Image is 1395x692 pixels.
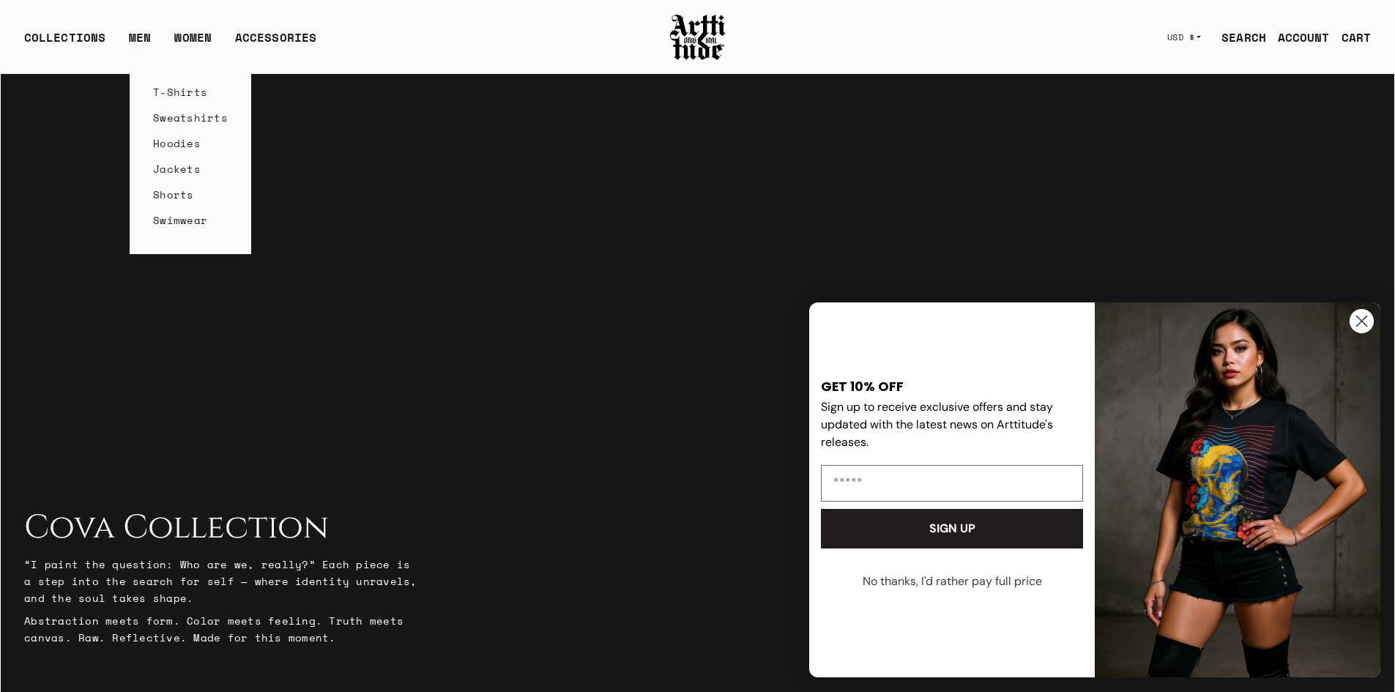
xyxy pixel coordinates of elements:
a: MEN [129,29,151,58]
div: FLYOUT Form [795,288,1395,692]
span: Sign up to receive exclusive offers and stay updated with the latest news on Arttitude's releases. [821,399,1053,450]
button: USD $ [1158,21,1210,53]
h2: Cova Collection [24,509,420,547]
ul: Main navigation [12,29,328,58]
span: GET 10% OFF [821,377,904,395]
a: T-Shirts [153,79,228,105]
img: 88b40c6e-4fbe-451e-b692-af676383430e.jpeg [1095,302,1380,677]
a: ACCOUNT [1266,23,1330,52]
div: COLLECTIONS [24,29,105,58]
button: SIGN UP [821,509,1083,548]
a: Hoodies [153,130,228,156]
p: “I paint the question: Who are we, really?” Each piece is a step into the search for self — where... [24,556,420,606]
button: Close dialog [1349,308,1374,334]
div: ACCESSORIES [235,29,316,58]
span: USD $ [1167,31,1195,43]
a: Open cart [1330,23,1371,52]
a: WOMEN [174,29,212,58]
a: Sweatshirts [153,105,228,130]
a: SEARCH [1210,23,1266,52]
a: Swimwear [153,207,228,233]
div: CART [1342,29,1371,46]
a: Shorts [153,182,228,207]
img: Arttitude [669,12,727,62]
p: Abstraction meets form. Color meets feeling. Truth meets canvas. Raw. Reflective. Made for this m... [24,612,420,646]
a: Jackets [153,156,228,182]
button: No thanks, I'd rather pay full price [819,563,1085,600]
input: Email [821,465,1083,502]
